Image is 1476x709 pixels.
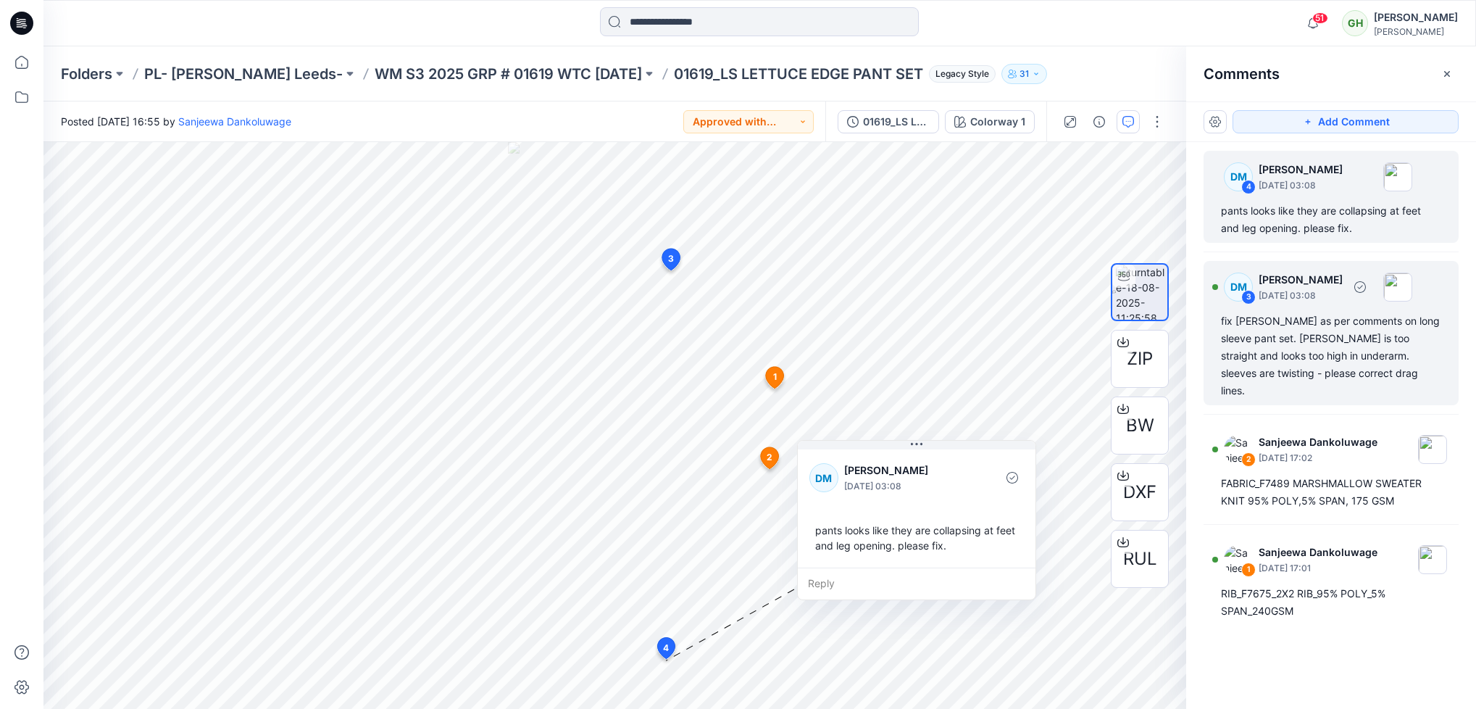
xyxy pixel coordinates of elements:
[1342,10,1368,36] div: GH
[809,517,1024,559] div: pants looks like they are collapsing at feet and leg opening. please fix.
[844,479,962,494] p: [DATE] 03:08
[767,451,772,464] span: 2
[1126,412,1154,439] span: BW
[838,110,939,133] button: 01619_LS LETTUCE EDGE PANT SET
[798,568,1035,600] div: Reply
[970,114,1025,130] div: Colorway 1
[1241,563,1256,577] div: 1
[61,64,112,84] a: Folders
[1123,479,1156,505] span: DXF
[1224,435,1253,464] img: Sanjeewa Dankoluwage
[809,463,838,492] div: DM
[1259,289,1343,303] p: [DATE] 03:08
[674,64,923,84] p: 01619_LS LETTUCE EDGE PANT SET
[1116,265,1167,320] img: turntable-18-08-2025-11:25:58
[945,110,1035,133] button: Colorway 1
[1374,26,1458,37] div: [PERSON_NAME]
[1123,546,1157,572] span: RUL
[844,462,962,479] p: [PERSON_NAME]
[1259,434,1377,451] p: Sanjeewa Dankoluwage
[1221,475,1441,510] div: FABRIC_F7489 MARSHMALLOW SWEATER KNIT 95% POLY,5% SPAN, 175 GSM
[1259,178,1343,193] p: [DATE] 03:08
[1224,162,1253,191] div: DM
[1088,110,1111,133] button: Details
[923,64,996,84] button: Legacy Style
[929,65,996,83] span: Legacy Style
[1241,290,1256,304] div: 3
[1020,66,1029,82] p: 31
[773,370,777,383] span: 1
[1312,12,1328,24] span: 51
[1241,452,1256,467] div: 2
[1221,202,1441,237] div: pants looks like they are collapsing at feet and leg opening. please fix.
[1233,110,1459,133] button: Add Comment
[1001,64,1047,84] button: 31
[668,252,674,265] span: 3
[1259,161,1343,178] p: [PERSON_NAME]
[1259,451,1377,465] p: [DATE] 17:02
[178,115,291,128] a: Sanjeewa Dankoluwage
[1241,180,1256,194] div: 4
[144,64,343,84] a: PL- [PERSON_NAME] Leeds-
[1224,545,1253,574] img: Sanjeewa Dankoluwage
[1259,271,1343,289] p: [PERSON_NAME]
[1221,585,1441,620] div: RIB_F7675_2X2 RIB_95% POLY_5% SPAN_240GSM
[1127,346,1153,372] span: ZIP
[863,114,930,130] div: 01619_LS LETTUCE EDGE PANT SET
[1224,273,1253,302] div: DM
[663,642,669,655] span: 4
[1221,312,1441,399] div: fix [PERSON_NAME] as per comments on long sleeve pant set. [PERSON_NAME] is too straight and look...
[1204,65,1280,83] h2: Comments
[1259,544,1377,561] p: Sanjeewa Dankoluwage
[1259,561,1377,576] p: [DATE] 17:01
[61,114,291,129] span: Posted [DATE] 16:55 by
[375,64,642,84] a: WM S3 2025 GRP # 01619 WTC [DATE]
[1374,9,1458,26] div: [PERSON_NAME]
